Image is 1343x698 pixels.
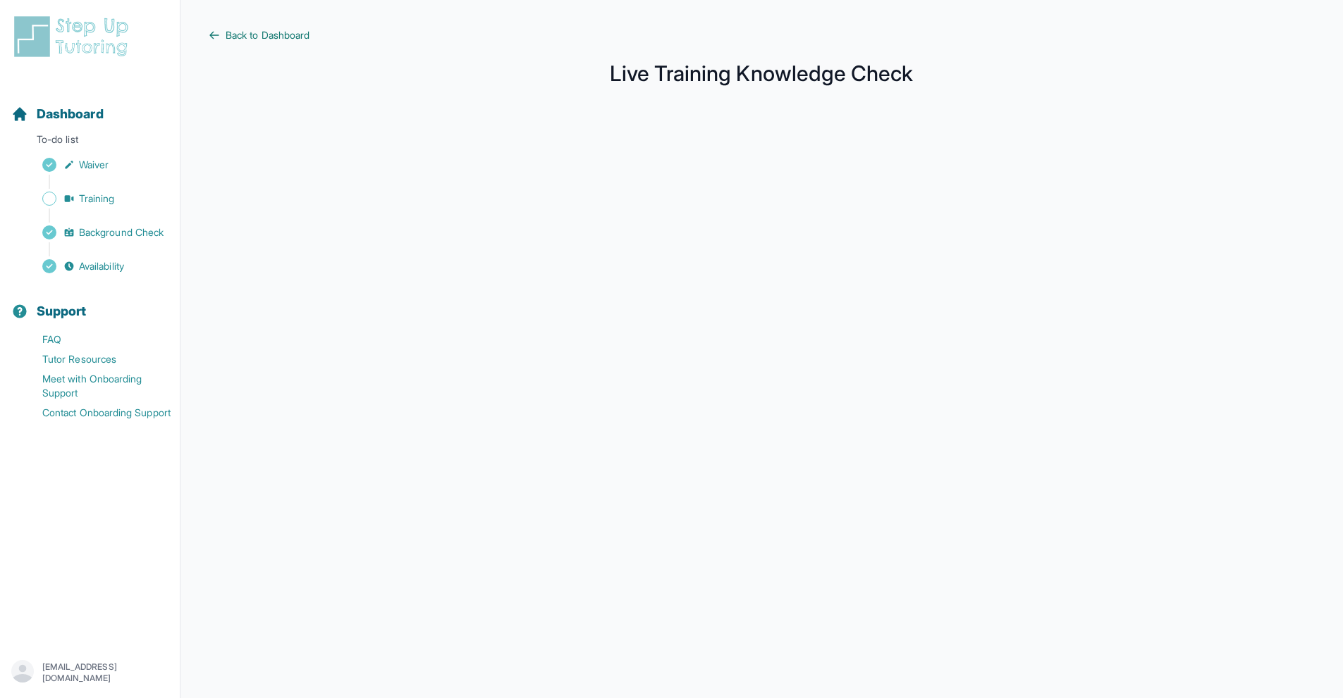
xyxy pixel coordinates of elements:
[11,403,180,423] a: Contact Onboarding Support
[11,660,168,685] button: [EMAIL_ADDRESS][DOMAIN_NAME]
[11,155,180,175] a: Waiver
[11,369,180,403] a: Meet with Onboarding Support
[11,330,180,349] a: FAQ
[6,279,174,327] button: Support
[11,14,137,59] img: logo
[79,192,115,206] span: Training
[11,104,104,124] a: Dashboard
[209,28,1315,42] a: Back to Dashboard
[11,223,180,242] a: Background Check
[79,259,124,273] span: Availability
[42,661,168,684] p: [EMAIL_ADDRESS][DOMAIN_NAME]
[79,158,109,172] span: Waiver
[37,301,87,321] span: Support
[6,82,174,130] button: Dashboard
[226,28,309,42] span: Back to Dashboard
[209,65,1315,82] h1: Live Training Knowledge Check
[37,104,104,124] span: Dashboard
[79,225,164,239] span: Background Check
[11,349,180,369] a: Tutor Resources
[6,132,174,152] p: To-do list
[11,189,180,208] a: Training
[11,256,180,276] a: Availability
